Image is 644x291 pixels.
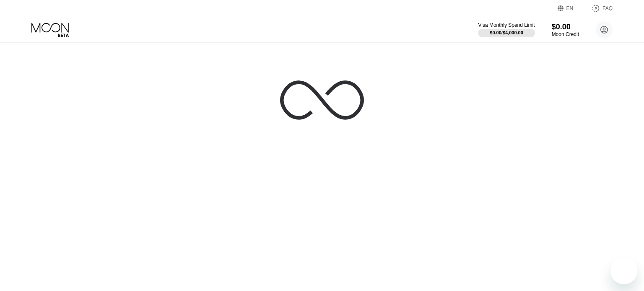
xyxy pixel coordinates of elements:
div: FAQ [602,5,613,11]
div: EN [566,5,574,11]
div: EN [558,4,583,13]
div: $0.00 / $4,000.00 [490,30,523,35]
iframe: Button to launch messaging window [610,258,637,284]
div: FAQ [583,4,613,13]
div: Visa Monthly Spend Limit [478,22,535,28]
div: $0.00Moon Credit [552,23,579,37]
div: Visa Monthly Spend Limit$0.00/$4,000.00 [478,22,535,37]
div: Moon Credit [552,31,579,37]
div: $0.00 [552,23,579,31]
